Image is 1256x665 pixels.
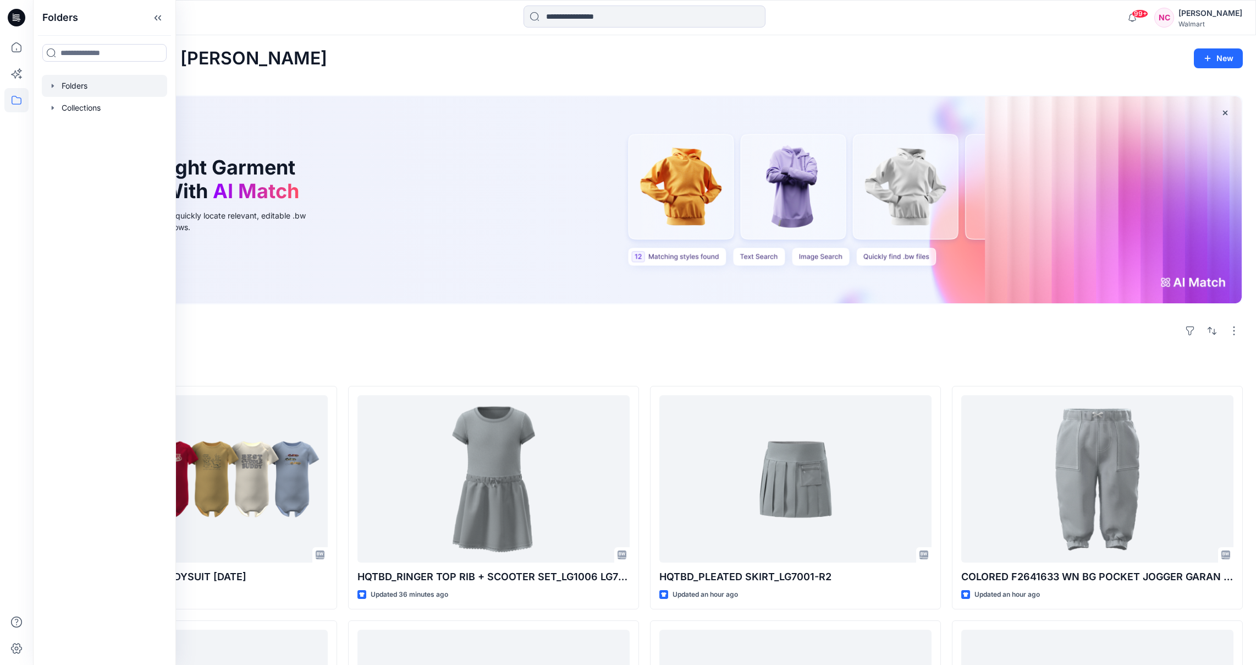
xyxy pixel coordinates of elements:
[1178,20,1242,28] div: Walmart
[56,569,328,585] p: HQ TBD_NBB SS LAP BODYSUIT [DATE]
[673,589,738,601] p: Updated an hour ago
[659,395,932,563] a: HQTBD_PLEATED SKIRT_LG7001-R2
[659,569,932,585] p: HQTBD_PLEATED SKIRT_LG7001-R2
[56,395,328,563] a: HQ TBD_NBB SS LAP BODYSUIT 08.06.25
[961,395,1233,563] a: COLORED F2641633 WN BG POCKET JOGGER GARAN OPTION
[1194,48,1243,68] button: New
[74,156,305,203] h1: Find the Right Garment Instantly With
[74,210,321,233] div: Use text or image search to quickly locate relevant, editable .bw files for faster design workflows.
[213,179,299,203] span: AI Match
[974,589,1040,601] p: Updated an hour ago
[357,395,630,563] a: HQTBD_RINGER TOP RIB + SCOOTER SET_LG1006 LG7006
[1132,9,1148,18] span: 99+
[1154,8,1174,28] div: NC
[1178,7,1242,20] div: [PERSON_NAME]
[357,569,630,585] p: HQTBD_RINGER TOP RIB + SCOOTER SET_LG1006 LG7006
[371,589,448,601] p: Updated 36 minutes ago
[46,362,1243,375] h4: Styles
[46,48,327,69] h2: Welcome back, [PERSON_NAME]
[961,569,1233,585] p: COLORED F2641633 WN BG POCKET JOGGER GARAN OPTION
